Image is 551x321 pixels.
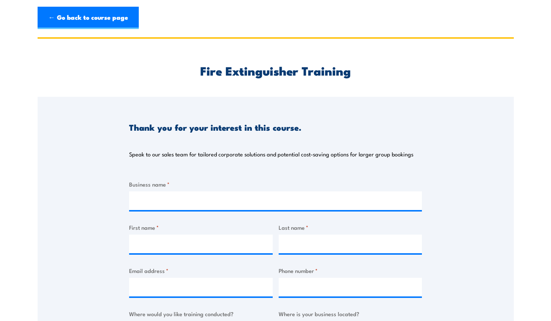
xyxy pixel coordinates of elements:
[279,223,422,232] label: Last name
[129,180,422,188] label: Business name
[38,7,139,29] a: ← Go back to course page
[129,123,301,131] h3: Thank you for your interest in this course.
[279,266,422,275] label: Phone number
[129,150,413,158] p: Speak to our sales team for tailored corporate solutions and potential cost-saving options for la...
[279,309,422,318] label: Where is your business located?
[129,266,273,275] label: Email address
[129,309,273,318] label: Where would you like training conducted?
[129,65,422,76] h2: Fire Extinguisher Training
[129,223,273,232] label: First name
